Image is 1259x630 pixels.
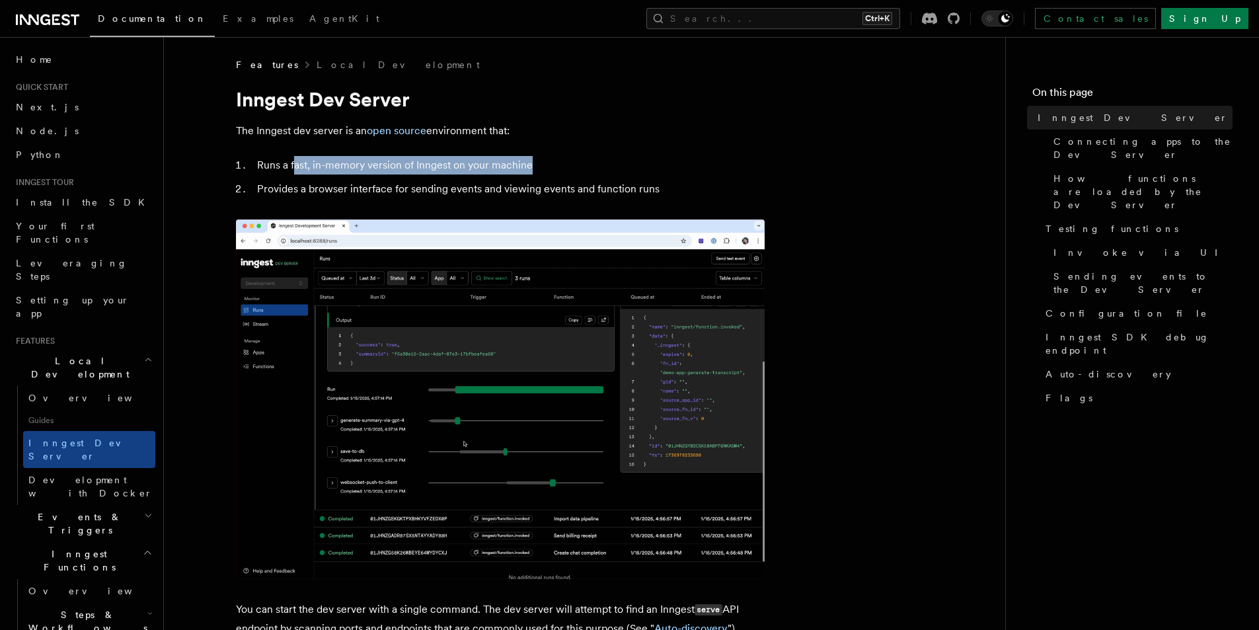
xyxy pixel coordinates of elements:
[223,13,293,24] span: Examples
[1048,130,1233,167] a: Connecting apps to the Dev Server
[981,11,1013,26] button: Toggle dark mode
[236,87,765,111] h1: Inngest Dev Server
[1053,246,1229,259] span: Invoke via UI
[23,579,155,603] a: Overview
[11,143,155,167] a: Python
[23,431,155,468] a: Inngest Dev Server
[1046,368,1171,381] span: Auto-discovery
[11,82,68,93] span: Quick start
[367,124,426,137] a: open source
[28,438,141,461] span: Inngest Dev Server
[11,349,155,386] button: Local Development
[1040,325,1233,362] a: Inngest SDK debug endpoint
[16,149,64,160] span: Python
[309,13,379,24] span: AgentKit
[1032,106,1233,130] a: Inngest Dev Server
[1038,111,1228,124] span: Inngest Dev Server
[1053,270,1233,296] span: Sending events to the Dev Server
[28,586,165,596] span: Overview
[1040,301,1233,325] a: Configuration file
[1053,172,1233,212] span: How functions are loaded by the Dev Server
[1046,222,1178,235] span: Testing functions
[28,475,153,498] span: Development with Docker
[11,336,55,346] span: Features
[1048,167,1233,217] a: How functions are loaded by the Dev Server
[1046,307,1207,320] span: Configuration file
[236,58,298,71] span: Features
[1053,135,1233,161] span: Connecting apps to the Dev Server
[236,219,765,579] img: Dev Server Demo
[11,251,155,288] a: Leveraging Steps
[317,58,480,71] a: Local Development
[1035,8,1156,29] a: Contact sales
[1048,264,1233,301] a: Sending events to the Dev Server
[11,542,155,579] button: Inngest Functions
[98,13,207,24] span: Documentation
[1040,386,1233,410] a: Flags
[28,393,165,403] span: Overview
[11,48,155,71] a: Home
[11,190,155,214] a: Install the SDK
[16,295,130,319] span: Setting up your app
[11,214,155,251] a: Your first Functions
[301,4,387,36] a: AgentKit
[253,156,765,175] li: Runs a fast, in-memory version of Inngest on your machine
[11,547,143,574] span: Inngest Functions
[1032,85,1233,106] h4: On this page
[215,4,301,36] a: Examples
[16,53,53,66] span: Home
[862,12,892,25] kbd: Ctrl+K
[11,177,74,188] span: Inngest tour
[23,468,155,505] a: Development with Docker
[11,95,155,119] a: Next.js
[11,119,155,143] a: Node.js
[11,510,144,537] span: Events & Triggers
[11,386,155,505] div: Local Development
[1161,8,1248,29] a: Sign Up
[11,505,155,542] button: Events & Triggers
[1048,241,1233,264] a: Invoke via UI
[16,258,128,282] span: Leveraging Steps
[23,410,155,431] span: Guides
[646,8,900,29] button: Search...Ctrl+K
[23,386,155,410] a: Overview
[695,604,722,615] code: serve
[1046,331,1233,357] span: Inngest SDK debug endpoint
[11,354,144,381] span: Local Development
[11,288,155,325] a: Setting up your app
[236,122,765,140] p: The Inngest dev server is an environment that:
[16,126,79,136] span: Node.js
[253,180,765,198] li: Provides a browser interface for sending events and viewing events and function runs
[90,4,215,37] a: Documentation
[1040,362,1233,386] a: Auto-discovery
[1040,217,1233,241] a: Testing functions
[16,197,153,208] span: Install the SDK
[1046,391,1092,405] span: Flags
[16,221,95,245] span: Your first Functions
[16,102,79,112] span: Next.js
